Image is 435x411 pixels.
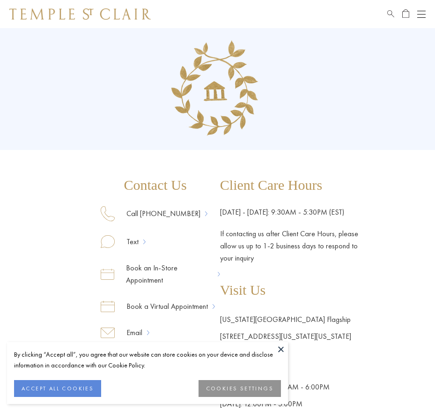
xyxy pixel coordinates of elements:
iframe: Gorgias live chat messenger [393,372,426,402]
a: Call [PHONE_NUMBER] [115,208,205,220]
a: Open Shopping Bag [402,8,409,20]
p: [US_STATE][GEOGRAPHIC_DATA] Flagship [220,311,382,328]
p: If contacting us after Client Care Hours, please allow us up to 1-2 business days to respond to y... [220,218,370,264]
a: Book a Virtual Appointment [115,300,213,313]
a: Book an In-Store Appointment [114,262,218,286]
div: By clicking “Accept all”, you agree that our website can store cookies on your device and disclos... [14,349,281,371]
p: [DATE] - [DATE]: 11:00AM - 6:00PM [220,379,382,396]
button: Open navigation [417,8,426,20]
button: ACCEPT ALL COOKIES [14,380,101,397]
a: Text [115,236,143,248]
a: [STREET_ADDRESS][US_STATE][US_STATE][US_STATE] [220,331,351,358]
a: Email [115,327,147,339]
p: Contact Us [101,178,220,192]
p: [DATE] - [DATE]: 9:30AM - 5:30PM (EST) [220,206,382,218]
img: Temple St. Clair [9,8,151,20]
button: COOKIES SETTINGS [199,380,281,397]
p: Client Care Hours [220,178,382,192]
img: Group_135.png [160,32,275,147]
a: Search [387,8,394,20]
p: Visit Us [220,283,382,297]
